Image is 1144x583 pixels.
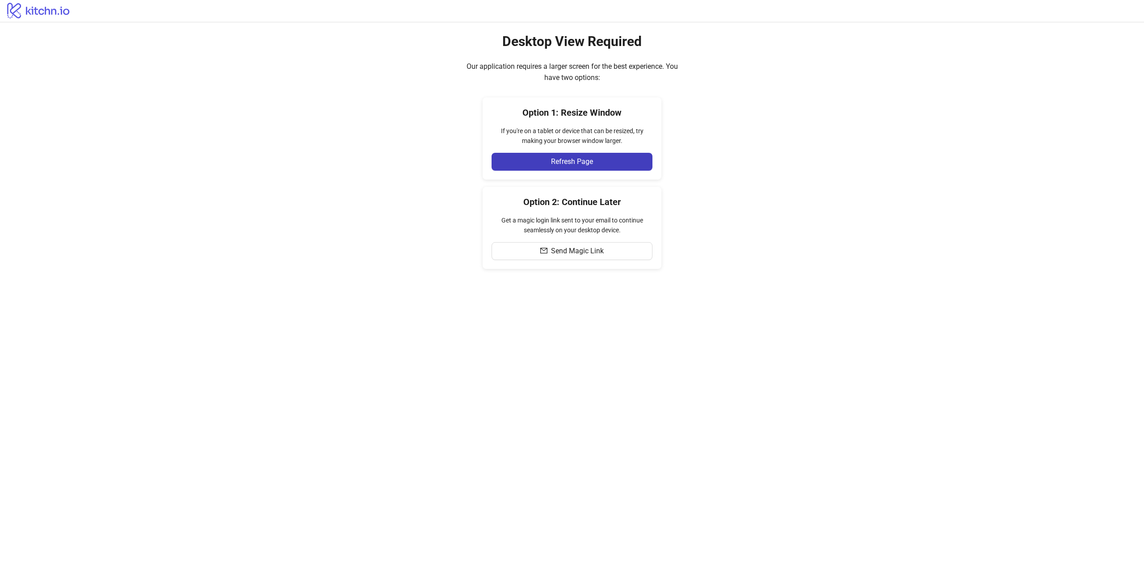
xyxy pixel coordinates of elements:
span: mail [540,247,547,254]
div: Get a magic login link sent to your email to continue seamlessly on your desktop device. [492,215,652,235]
button: Refresh Page [492,153,652,171]
h2: Desktop View Required [502,33,642,50]
button: Send Magic Link [492,242,652,260]
h4: Option 1: Resize Window [492,106,652,119]
div: If you're on a tablet or device that can be resized, try making your browser window larger. [492,126,652,146]
h4: Option 2: Continue Later [492,196,652,208]
span: Send Magic Link [551,247,604,255]
span: Refresh Page [551,158,593,166]
div: Our application requires a larger screen for the best experience. You have two options: [460,61,684,83]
